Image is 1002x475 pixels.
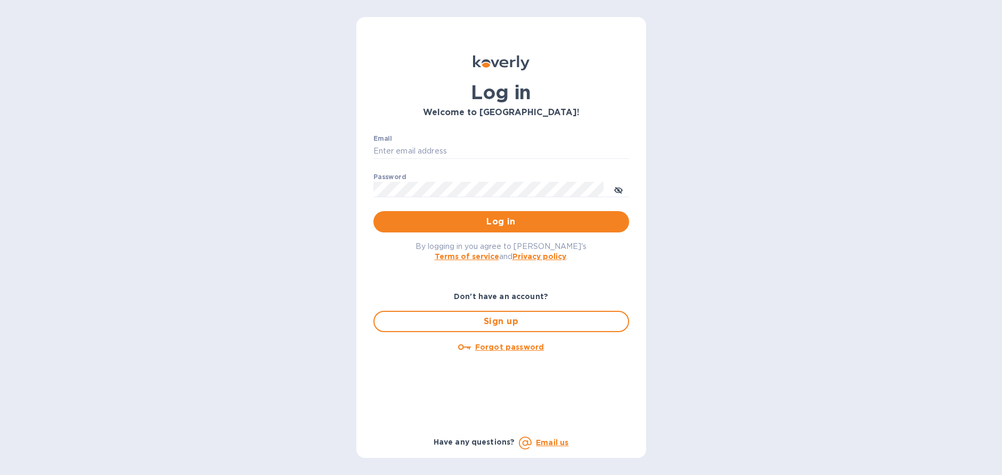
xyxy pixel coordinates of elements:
b: Don't have an account? [454,292,548,301]
button: toggle password visibility [608,179,629,200]
button: Log in [373,211,629,232]
button: Sign up [373,311,629,332]
h3: Welcome to [GEOGRAPHIC_DATA]! [373,108,629,118]
img: Koverly [473,55,529,70]
b: Have any questions? [434,438,515,446]
u: Forgot password [475,343,544,351]
label: Email [373,135,392,142]
span: Log in [382,215,621,228]
h1: Log in [373,81,629,103]
a: Terms of service [435,252,499,261]
input: Enter email address [373,143,629,159]
label: Password [373,174,406,180]
a: Email us [536,438,568,447]
span: By logging in you agree to [PERSON_NAME]'s and . [416,242,586,261]
span: Sign up [383,315,620,328]
a: Privacy policy [512,252,566,261]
